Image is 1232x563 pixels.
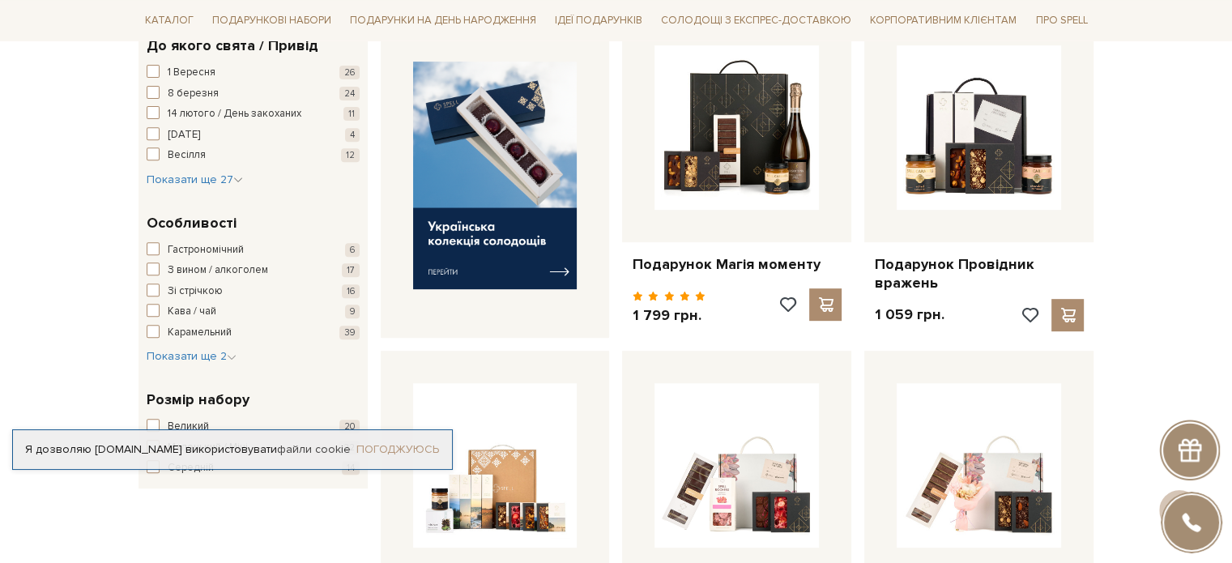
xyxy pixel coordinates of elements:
span: 24 [339,87,360,100]
button: Зі стрічкою 16 [147,284,360,300]
img: banner [413,62,578,289]
span: 17 [342,263,360,277]
span: Зі стрічкою [168,284,223,300]
span: Розмір набору [147,389,249,411]
span: 12 [341,148,360,162]
span: 20 [339,420,360,433]
button: Весілля 12 [147,147,360,164]
span: Гастрономічний [168,242,244,258]
span: 1 Вересня [168,65,215,81]
span: 26 [339,66,360,79]
span: До якого свята / Привід [147,35,318,57]
button: Кава / чай 9 [147,304,360,320]
span: Карамельний [168,325,232,341]
p: 1 799 грн. [632,306,706,325]
span: Великий [168,419,209,435]
button: З вином / алкоголем 17 [147,262,360,279]
span: Ідеї подарунків [548,8,649,33]
div: Я дозволяю [DOMAIN_NAME] використовувати [13,442,452,457]
a: Подарунок Магія моменту [632,255,842,274]
span: Особливості [147,212,237,234]
span: 6 [345,243,360,257]
button: 8 березня 24 [147,86,360,102]
button: Великий 20 [147,419,360,435]
button: Карамельний 39 [147,325,360,341]
span: Показати ще 27 [147,173,243,186]
button: Показати ще 27 [147,172,243,188]
a: файли cookie [277,442,351,456]
button: 1 Вересня 26 [147,65,360,81]
span: 4 [345,128,360,142]
a: Солодощі з експрес-доставкою [654,6,858,34]
p: 1 059 грн. [874,305,944,324]
a: Корпоративним клієнтам [863,6,1023,34]
span: Весілля [168,147,206,164]
span: [DATE] [168,127,200,143]
span: З вином / алкоголем [168,262,268,279]
button: Гастрономічний 6 [147,242,360,258]
span: Показати ще 2 [147,349,237,363]
a: Подарунок Провідник вражень [874,255,1084,293]
button: [DATE] 4 [147,127,360,143]
span: Подарункові набори [206,8,338,33]
span: Кава / чай [168,304,216,320]
button: Показати ще 2 [147,348,237,365]
span: 14 лютого / День закоханих [168,106,301,122]
span: Подарунки на День народження [343,8,543,33]
span: 16 [342,284,360,298]
span: 8 березня [168,86,219,102]
span: 11 [343,107,360,121]
span: 39 [339,326,360,339]
button: 14 лютого / День закоханих 11 [147,106,360,122]
span: Про Spell [1029,8,1093,33]
span: Каталог [139,8,200,33]
span: 9 [345,305,360,318]
a: Погоджуюсь [356,442,439,457]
